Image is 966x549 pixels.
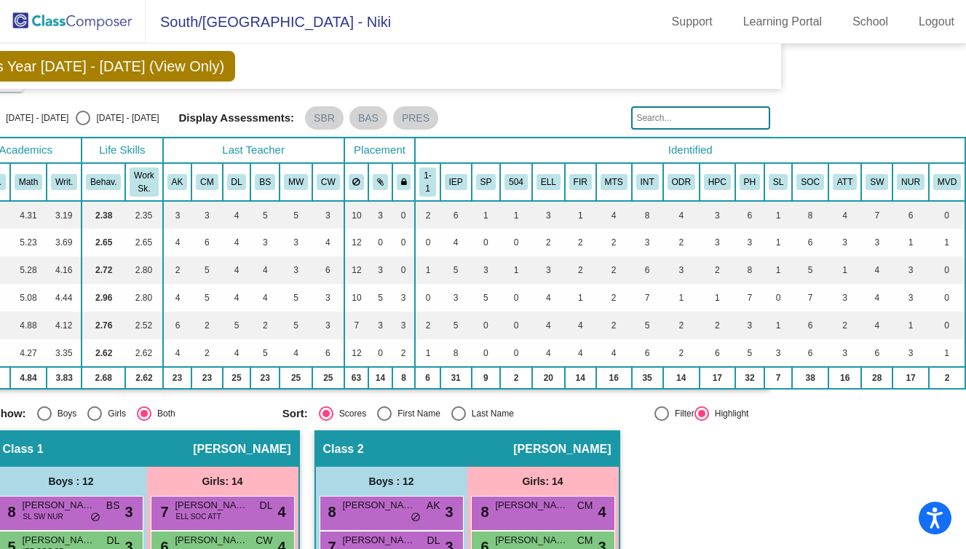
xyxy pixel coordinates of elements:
th: Identified [415,138,965,163]
td: 5.28 [10,256,47,284]
td: 5 [280,284,312,312]
td: 16 [828,367,861,389]
div: Scores [333,407,366,420]
td: 32 [735,367,764,389]
td: 2 [250,312,280,339]
td: 6 [440,201,472,229]
td: 0 [500,339,532,367]
span: Sort: [282,407,308,420]
td: 2.62 [82,339,125,367]
td: 7 [735,284,764,312]
td: 1 [700,284,735,312]
td: 23 [250,367,280,389]
td: 3 [663,256,700,284]
td: 2 [700,256,735,284]
td: 3 [163,201,192,229]
td: 2.68 [82,367,125,389]
td: 1 [472,201,501,229]
td: 4 [163,284,192,312]
td: 0 [500,229,532,256]
button: IEP [445,174,467,190]
td: 0 [392,201,416,229]
th: 2 or more attendance letters [828,163,861,201]
button: PH [740,174,760,190]
td: 6 [792,229,828,256]
mat-chip: SBR [305,106,344,130]
td: 6 [700,339,735,367]
td: 8 [440,339,472,367]
td: 6 [312,256,344,284]
th: Academic Intervention Service Provider(s) [632,163,663,201]
td: 0 [415,284,440,312]
td: 2.96 [82,284,125,312]
td: 4 [663,201,700,229]
td: 6 [632,339,663,367]
td: 0 [929,256,965,284]
button: NUR [897,174,925,190]
td: 1 [663,284,700,312]
td: 4 [250,284,280,312]
td: 4 [163,339,192,367]
td: 5.08 [10,284,47,312]
th: Keep with teacher [392,163,416,201]
td: 7 [792,284,828,312]
td: 1 [828,256,861,284]
a: School [841,10,900,33]
td: 17 [892,367,929,389]
th: Pattern of Discipline Referrals [663,163,700,201]
td: 4.44 [47,284,82,312]
td: 12 [344,256,369,284]
td: 4 [596,201,632,229]
td: 4 [223,339,251,367]
td: 1 [764,229,792,256]
th: One on one Paraprofessional [415,163,440,201]
td: 5.23 [10,229,47,256]
button: SW [866,174,888,190]
td: 2 [596,312,632,339]
span: Display Assessments: [178,111,294,125]
button: MW [284,174,308,190]
button: AK [167,174,188,190]
td: 4 [163,229,192,256]
td: 4 [280,339,312,367]
div: Girls [102,407,126,420]
button: FIR [569,174,592,190]
td: 6 [735,201,764,229]
td: 3 [191,201,222,229]
td: 0 [929,312,965,339]
td: 5 [191,256,222,284]
td: 12 [344,229,369,256]
button: HPC [704,174,731,190]
td: 5 [440,312,472,339]
td: 1 [929,229,965,256]
span: [PERSON_NAME] [513,442,611,457]
th: Keep away students [344,163,369,201]
td: 4 [828,201,861,229]
td: 5 [440,256,472,284]
td: 2 [596,284,632,312]
td: 2 [596,256,632,284]
td: 7 [764,367,792,389]
td: 0 [472,312,501,339]
button: Behav. [86,174,121,190]
th: Phonics Concern [735,163,764,201]
td: 3 [532,201,565,229]
td: 5 [250,339,280,367]
button: CW [317,174,340,190]
td: 5 [792,256,828,284]
th: Student is enrolled in MVED program [929,163,965,201]
td: 5 [280,201,312,229]
td: 4 [861,284,892,312]
td: 0 [392,229,416,256]
th: School-linked Therapist Scheduled [764,163,792,201]
td: 8 [735,256,764,284]
td: 6 [792,339,828,367]
td: 2.38 [82,201,125,229]
td: 31 [440,367,472,389]
th: Student of Color [792,163,828,201]
td: 0 [500,284,532,312]
td: 2.80 [125,256,162,284]
td: 1 [892,312,929,339]
button: 1-1 [419,167,435,197]
td: 23 [191,367,222,389]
